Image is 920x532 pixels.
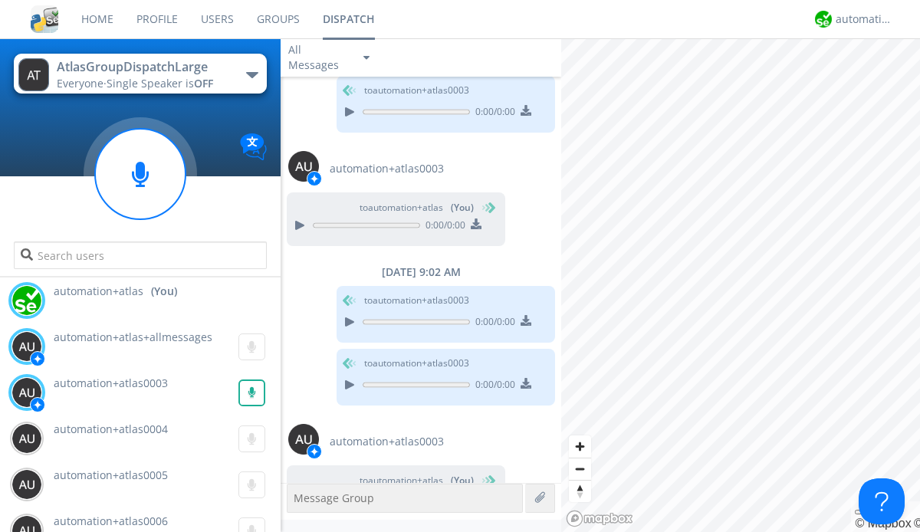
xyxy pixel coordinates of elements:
span: to automation+atlas0003 [364,84,469,97]
button: Toggle attribution [855,510,867,514]
img: 373638.png [11,331,42,362]
span: 0:00 / 0:00 [470,378,515,395]
span: Reset bearing to north [569,481,591,502]
span: automation+atlas0004 [54,422,168,436]
img: cddb5a64eb264b2086981ab96f4c1ba7 [31,5,58,33]
span: Single Speaker is [107,76,213,90]
img: 373638.png [11,377,42,408]
iframe: Toggle Customer Support [859,478,905,524]
span: to automation+atlas0003 [364,356,469,370]
img: d2d01cd9b4174d08988066c6d424eccd [815,11,832,28]
div: All Messages [288,42,350,73]
span: automation+atlas0003 [54,376,168,390]
span: 0:00 / 0:00 [470,105,515,122]
button: Zoom in [569,435,591,458]
span: (You) [451,474,474,487]
img: 373638.png [11,423,42,454]
img: d2d01cd9b4174d08988066c6d424eccd [11,285,42,316]
img: 373638.png [288,424,319,455]
img: 373638.png [288,151,319,182]
a: Mapbox logo [566,510,633,527]
div: automation+atlas [836,11,893,27]
span: OFF [194,76,213,90]
span: automation+atlas0006 [54,514,168,528]
img: 373638.png [11,469,42,500]
div: AtlasGroupDispatchLarge [57,58,229,76]
button: Zoom out [569,458,591,480]
span: to automation+atlas [360,201,474,215]
div: (You) [151,284,177,299]
button: Reset bearing to north [569,480,591,502]
span: to automation+atlas0003 [364,294,469,307]
span: automation+atlas0003 [330,161,444,176]
img: download media button [521,378,531,389]
span: automation+atlas [54,284,143,299]
span: Zoom out [569,458,591,480]
a: Mapbox [855,517,911,530]
img: caret-down-sm.svg [363,56,370,60]
span: automation+atlas0005 [54,468,168,482]
img: 373638.png [18,58,49,91]
img: download media button [521,315,531,326]
button: AtlasGroupDispatchLargeEveryone·Single Speaker isOFF [14,54,266,94]
div: Everyone · [57,76,229,91]
span: (You) [451,201,474,214]
input: Search users [14,241,266,269]
span: 0:00 / 0:00 [470,315,515,332]
span: automation+atlas0003 [330,434,444,449]
img: Translation enabled [240,133,267,160]
img: download media button [471,218,481,229]
span: to automation+atlas [360,474,474,488]
span: 0:00 / 0:00 [420,218,465,235]
span: automation+atlas+allmessages [54,330,212,344]
div: [DATE] 9:02 AM [281,264,561,280]
img: download media button [521,105,531,116]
